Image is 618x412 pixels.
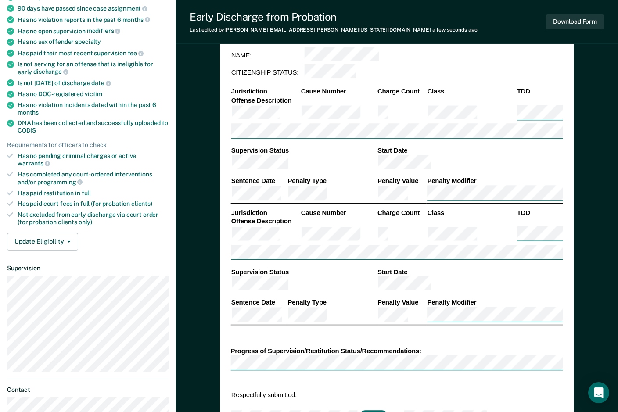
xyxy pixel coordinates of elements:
span: months [18,109,39,116]
span: discharge [33,68,68,75]
th: Supervision Status [230,146,377,154]
div: Not excluded from early discharge via court order (for probation clients [18,211,169,226]
div: Last edited by [PERSON_NAME][EMAIL_ADDRESS][PERSON_NAME][US_STATE][DOMAIN_NAME] [190,27,478,33]
th: Penalty Modifier [427,176,563,185]
span: victim [85,90,102,97]
th: TDD [516,87,563,96]
th: Charge Count [377,87,427,96]
button: Download Form [546,14,604,29]
th: Offense Description [230,96,300,104]
div: 90 days have passed since case [18,4,169,12]
button: Update Eligibility [7,233,78,251]
span: programming [37,179,83,186]
th: Penalty Value [377,298,427,306]
span: specialty [75,38,101,45]
div: Has no pending criminal charges or active [18,152,169,167]
span: warrants [18,160,50,167]
th: Jurisdiction [230,209,300,217]
th: Penalty Value [377,176,427,185]
div: Has no violation incidents dated within the past 6 [18,101,169,116]
th: Penalty Modifier [427,298,563,306]
div: Progress of Supervision/Restitution Status/Recommendations: [230,347,563,355]
div: Has no sex offender [18,38,169,46]
span: a few seconds ago [432,27,478,33]
span: fee [128,50,144,57]
div: Has no DOC-registered [18,90,169,98]
th: TDD [516,209,563,217]
div: Is not serving for an offense that is ineligible for early [18,61,169,75]
div: Has paid court fees in full (for probation [18,200,169,208]
div: DNA has been collected and successfully uploaded to [18,119,169,134]
td: NAME: [230,47,304,64]
th: Cause Number [300,209,377,217]
th: Charge Count [377,209,427,217]
div: Open Intercom Messenger [588,382,609,403]
th: Class [427,209,516,217]
div: Has paid their most recent supervision [18,49,169,57]
span: clients) [131,200,152,207]
div: Requirements for officers to check [7,141,169,149]
span: full [82,190,91,197]
th: Penalty Type [287,298,377,306]
span: only) [79,219,92,226]
th: Jurisdiction [230,87,300,96]
th: Cause Number [300,87,377,96]
th: Start Date [377,146,563,154]
th: Sentence Date [230,176,287,185]
th: Class [427,87,516,96]
span: assignment [108,5,147,12]
div: Has no violation reports in the past 6 [18,16,169,24]
div: Has paid restitution in [18,190,169,197]
span: months [122,16,150,23]
span: modifiers [87,27,121,34]
div: Has no open supervision [18,27,169,35]
td: CITIZENSHIP STATUS: [230,64,304,81]
th: Supervision Status [230,267,377,276]
div: Early Discharge from Probation [190,11,478,23]
dt: Supervision [7,265,169,272]
th: Offense Description [230,217,300,226]
span: CODIS [18,127,36,134]
th: Sentence Date [230,298,287,306]
div: Is not [DATE] of discharge [18,79,169,87]
th: Penalty Type [287,176,377,185]
dt: Contact [7,386,169,394]
th: Start Date [377,267,563,276]
div: Has completed any court-ordered interventions and/or [18,171,169,186]
td: Respectfully submitted, [230,391,390,400]
span: date [91,79,111,86]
